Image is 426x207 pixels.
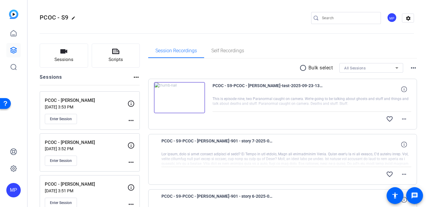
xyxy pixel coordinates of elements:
span: Enter Session [50,117,72,121]
mat-icon: message [411,192,418,199]
mat-icon: favorite_border [386,171,393,178]
button: Enter Session [45,114,77,124]
mat-icon: more_horiz [400,115,408,123]
mat-icon: edit [71,16,78,23]
span: Self Recordings [211,48,244,53]
span: PCOC - S9-PCOC - [PERSON_NAME]-test-2025-09-23-13-11-13-515-0 [213,82,324,96]
div: MP [387,13,397,23]
div: MP [6,183,21,197]
p: [DATE] 3:52 PM [45,146,127,151]
h2: Sessions [40,74,62,85]
span: Scripts [109,56,123,63]
img: thumb-nail [154,82,205,113]
mat-icon: settings [402,14,414,23]
span: Enter Session [50,200,72,205]
p: [DATE] 3:51 PM [45,188,127,193]
mat-icon: radio_button_unchecked [299,64,308,72]
button: Scripts [92,44,140,68]
button: Enter Session [45,156,77,166]
mat-icon: more_horiz [133,74,140,81]
span: Session Recordings [155,48,197,53]
p: PCOC - [PERSON_NAME] [45,139,127,146]
p: Bulk select [308,64,333,72]
p: PCOC - [PERSON_NAME] [45,97,127,104]
mat-icon: more_horiz [400,171,408,178]
mat-icon: more_horiz [127,159,135,166]
p: PCOC - [PERSON_NAME] [45,181,127,188]
mat-icon: accessibility [391,192,399,199]
span: Sessions [54,56,73,63]
img: blue-gradient.svg [9,10,18,19]
mat-icon: more_horiz [127,117,135,124]
mat-icon: favorite_border [386,115,393,123]
p: [DATE] 3:53 PM [45,105,127,109]
ngx-avatar: Meetinghouse Productions [387,13,397,23]
button: Sessions [40,44,88,68]
mat-icon: more_horiz [410,64,417,72]
span: PCOC - S9-PCOC - [PERSON_NAME]-901 - story 6-2025-09-23-12-55-41-868-0 [161,193,273,207]
span: PCOC - S9-PCOC - [PERSON_NAME]-901 - story 7-2025-09-23-13-01-31-282-0 [161,137,273,152]
span: PCOC - S9 [40,14,68,21]
span: Enter Session [50,158,72,163]
input: Search [322,14,376,22]
span: All Sessions [344,66,366,70]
